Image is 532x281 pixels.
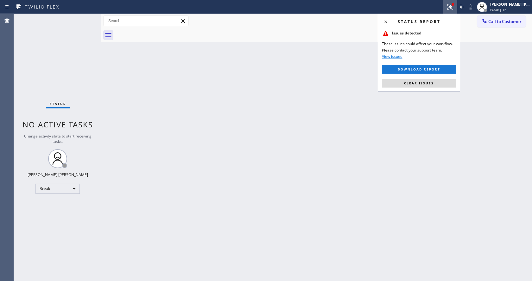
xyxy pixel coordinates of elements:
div: Break [35,184,80,194]
span: Status [50,101,66,106]
span: Break | 1h [490,8,506,12]
input: Search [104,16,188,26]
button: Mute [466,3,475,11]
span: No active tasks [22,119,93,130]
span: Change activity state to start receiving tasks. [24,133,92,144]
div: [PERSON_NAME] [PERSON_NAME] [490,2,530,7]
div: [PERSON_NAME] [PERSON_NAME] [28,172,88,177]
button: Call to Customer [477,15,526,27]
span: Call to Customer [488,19,522,24]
